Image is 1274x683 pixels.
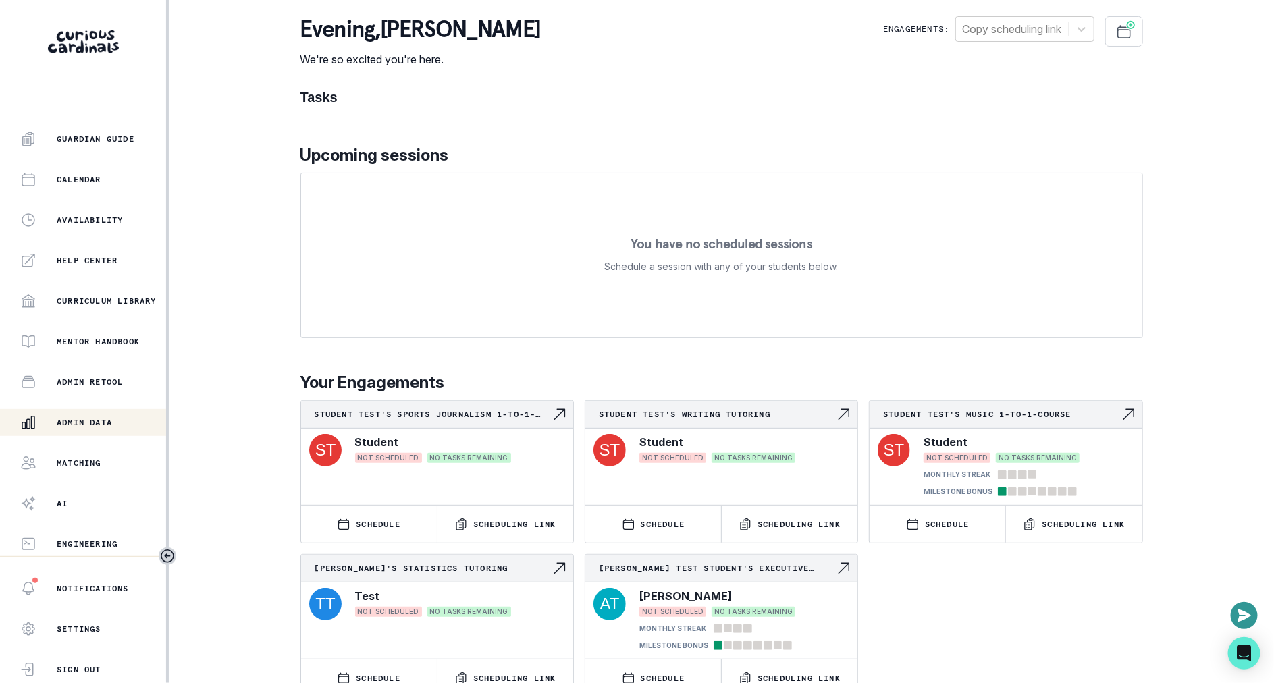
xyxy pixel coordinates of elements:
[836,406,852,422] svg: Navigate to engagement page
[631,237,812,250] p: You have no scheduled sessions
[355,453,422,463] span: NOT SCHEDULED
[57,377,123,387] p: Admin Retool
[57,255,117,266] p: Help Center
[924,434,967,450] p: Student
[585,401,857,469] a: Student Test's Writing tutoringNavigate to engagement pageStudentNOT SCHEDULEDNO TASKS REMAINING
[883,24,949,34] p: Engagements:
[355,588,380,604] p: Test
[437,506,573,543] button: Scheduling Link
[924,453,990,463] span: NOT SCHEDULED
[639,640,708,651] p: MILESTONE BONUS
[924,470,990,480] p: MONTHLY STREAK
[57,664,101,675] p: Sign Out
[963,21,1062,37] div: Copy scheduling link
[57,174,101,185] p: Calendar
[309,434,342,466] img: svg
[300,51,541,67] p: We're so excited you're here.
[552,560,568,576] svg: Navigate to engagement page
[57,583,129,594] p: Notifications
[48,30,119,53] img: Curious Cardinals Logo
[300,371,1143,395] p: Your Engagements
[712,607,795,617] span: NO TASKS REMAINING
[300,143,1143,167] p: Upcoming sessions
[315,563,552,574] p: [PERSON_NAME]'s Statistics tutoring
[836,560,852,576] svg: Navigate to engagement page
[878,434,910,466] img: svg
[585,506,721,543] button: SCHEDULE
[355,434,399,450] p: Student
[722,506,857,543] button: Scheduling Link
[639,588,732,604] p: [PERSON_NAME]
[925,519,970,530] p: SCHEDULE
[758,519,841,530] p: Scheduling Link
[57,296,157,306] p: Curriculum Library
[300,89,1143,105] h1: Tasks
[585,555,857,653] a: [PERSON_NAME] test student's Executive Function tutoringNavigate to engagement page[PERSON_NAME]N...
[57,539,117,549] p: Engineering
[301,506,437,543] button: SCHEDULE
[57,336,140,347] p: Mentor Handbook
[356,519,400,530] p: SCHEDULE
[301,555,573,623] a: [PERSON_NAME]'s Statistics tutoringNavigate to engagement pageTestNOT SCHEDULEDNO TASKS REMAINING
[639,624,706,634] p: MONTHLY STREAK
[870,506,1005,543] button: SCHEDULE
[427,453,511,463] span: NO TASKS REMAINING
[355,607,422,617] span: NOT SCHEDULED
[1105,16,1143,47] button: Schedule Sessions
[639,453,706,463] span: NOT SCHEDULED
[1228,637,1260,670] div: Open Intercom Messenger
[1006,506,1142,543] button: Scheduling Link
[57,417,112,428] p: Admin Data
[1121,406,1137,422] svg: Navigate to engagement page
[473,519,556,530] p: Scheduling Link
[57,215,123,225] p: Availability
[996,453,1080,463] span: NO TASKS REMAINING
[599,409,836,420] p: Student Test's Writing tutoring
[57,458,101,468] p: Matching
[593,588,626,620] img: svg
[57,498,68,509] p: AI
[599,563,836,574] p: [PERSON_NAME] test student's Executive Function tutoring
[57,624,101,634] p: Settings
[301,401,573,469] a: Student Test's Sports Journalism 1-to-1-courseNavigate to engagement pageStudentNOT SCHEDULEDNO T...
[1042,519,1125,530] p: Scheduling Link
[924,487,992,497] p: MILESTONE BONUS
[57,134,134,144] p: Guardian Guide
[300,16,541,43] p: evening , [PERSON_NAME]
[309,588,342,620] img: svg
[639,607,706,617] span: NOT SCHEDULED
[1231,602,1258,629] button: Open or close messaging widget
[870,401,1142,499] a: Student Test's Music 1-to-1-courseNavigate to engagement pageStudentNOT SCHEDULEDNO TASKS REMAINI...
[427,607,511,617] span: NO TASKS REMAINING
[315,409,552,420] p: Student Test's Sports Journalism 1-to-1-course
[552,406,568,422] svg: Navigate to engagement page
[639,434,683,450] p: Student
[593,434,626,466] img: svg
[712,453,795,463] span: NO TASKS REMAINING
[159,547,176,565] button: Toggle sidebar
[883,409,1120,420] p: Student Test's Music 1-to-1-course
[605,258,839,275] p: Schedule a session with any of your students below.
[641,519,685,530] p: SCHEDULE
